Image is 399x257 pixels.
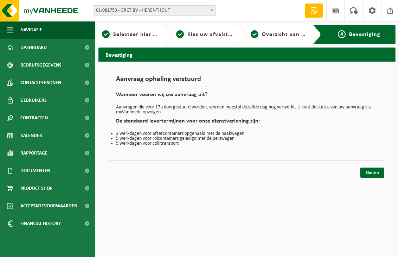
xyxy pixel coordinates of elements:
span: Bedrijfsgegevens [20,56,62,74]
span: Bevestiging [349,32,380,37]
span: Kies uw afvalstoffen en recipiënten [187,32,284,37]
h2: Bevestiging [98,48,395,61]
h2: Wanneer voeren wij uw aanvraag uit? [116,92,378,101]
a: Sluiten [360,168,384,178]
span: 3 [251,30,258,38]
span: Selecteer hier een vestiging [113,32,189,37]
h2: De standaard levertermijnen voor onze dienstverlening zijn: [116,118,378,128]
span: Contracten [20,109,48,127]
span: 4 [338,30,346,38]
a: 3Overzicht van uw aanvraag [251,30,307,39]
li: 3 werkdagen voor afzetcontainers opgehaald met de haakwagen [116,131,378,136]
span: Acceptatievoorwaarden [20,197,77,215]
p: Aanvragen die voor 17u doorgestuurd worden, worden meestal dezelfde dag nog verwerkt. U kunt de s... [116,105,378,115]
a: 2Kies uw afvalstoffen en recipiënten [176,30,233,39]
span: Kalender [20,127,42,144]
span: Documenten [20,162,50,180]
li: 5 werkdagen voor rolcontainers geledigd met de perswagen [116,136,378,141]
span: 1 [102,30,110,38]
span: Overzicht van uw aanvraag [262,32,336,37]
span: Financial History [20,215,61,232]
span: Rapportage [20,144,47,162]
span: Dashboard [20,39,47,56]
span: Gebruikers [20,92,47,109]
li: 5 werkdagen voor collitransport [116,141,378,146]
span: Navigatie [20,21,42,39]
span: 01-081753 - GRCT BV - HERENTHOUT [93,6,215,15]
h1: Aanvraag ophaling verstuurd [116,76,378,87]
span: Product Shop [20,180,52,197]
span: 01-081753 - GRCT BV - HERENTHOUT [93,5,216,16]
a: 1Selecteer hier een vestiging [102,30,159,39]
span: 2 [176,30,184,38]
span: Contactpersonen [20,74,61,92]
